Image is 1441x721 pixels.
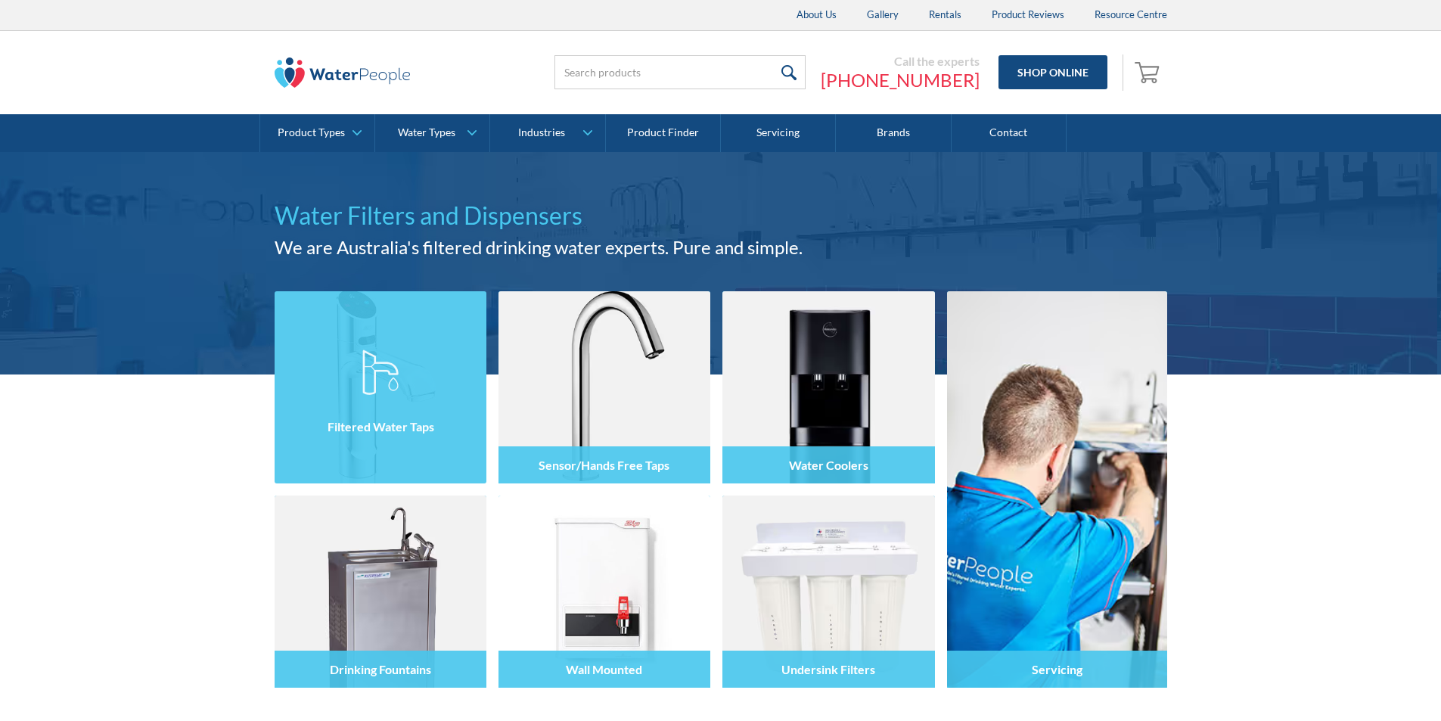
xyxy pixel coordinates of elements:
a: [PHONE_NUMBER] [821,69,980,92]
a: Contact [952,114,1067,152]
h4: Undersink Filters [781,662,875,676]
h4: Sensor/Hands Free Taps [539,458,669,472]
a: Open empty cart [1131,54,1167,91]
div: Industries [518,126,565,139]
a: Industries [490,114,604,152]
h4: Wall Mounted [566,662,642,676]
div: Product Types [278,126,345,139]
img: Wall Mounted [498,496,710,688]
a: Servicing [721,114,836,152]
a: Servicing [947,291,1167,688]
h4: Filtered Water Taps [327,419,433,434]
a: Water Types [375,114,489,152]
h4: Water Coolers [789,458,868,472]
h4: Drinking Fountains [330,662,431,676]
input: Search products [554,55,806,89]
a: Product Types [260,114,374,152]
div: Water Types [398,126,455,139]
img: Drinking Fountains [275,496,486,688]
img: Sensor/Hands Free Taps [498,291,710,483]
img: Filtered Water Taps [275,291,486,483]
img: Undersink Filters [722,496,934,688]
a: Brands [836,114,951,152]
a: Product Finder [606,114,721,152]
img: The Water People [275,57,411,88]
img: shopping cart [1135,60,1163,84]
img: Water Coolers [722,291,934,483]
div: Call the experts [821,54,980,69]
a: Shop Online [998,55,1107,89]
h4: Servicing [1032,662,1082,676]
